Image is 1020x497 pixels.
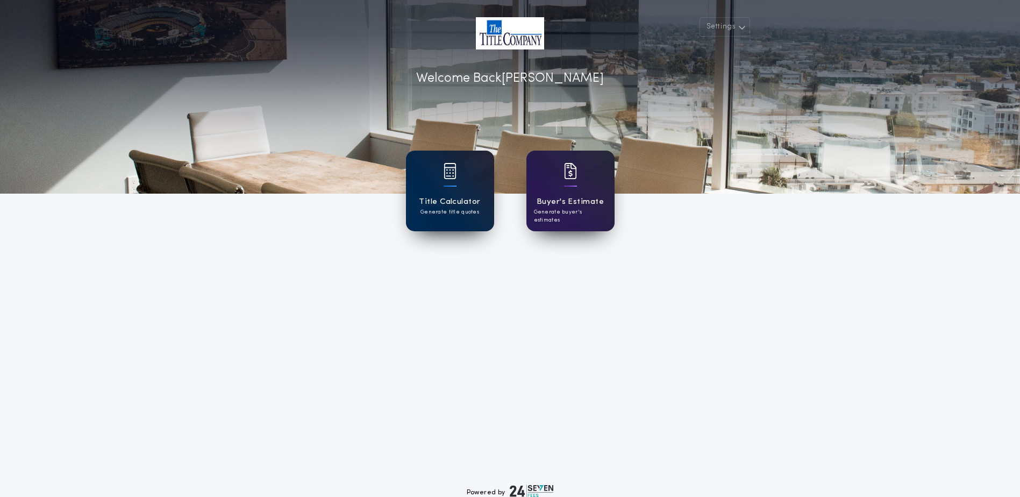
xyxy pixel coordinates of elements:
p: Welcome Back [PERSON_NAME] [416,69,604,88]
img: card icon [564,163,577,179]
button: Settings [700,17,750,37]
a: card iconBuyer's EstimateGenerate buyer's estimates [526,151,615,231]
h1: Title Calculator [419,196,480,208]
p: Generate buyer's estimates [534,208,607,224]
img: card icon [444,163,456,179]
h1: Buyer's Estimate [537,196,604,208]
p: Generate title quotes [420,208,479,216]
a: card iconTitle CalculatorGenerate title quotes [406,151,494,231]
img: account-logo [476,17,544,49]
